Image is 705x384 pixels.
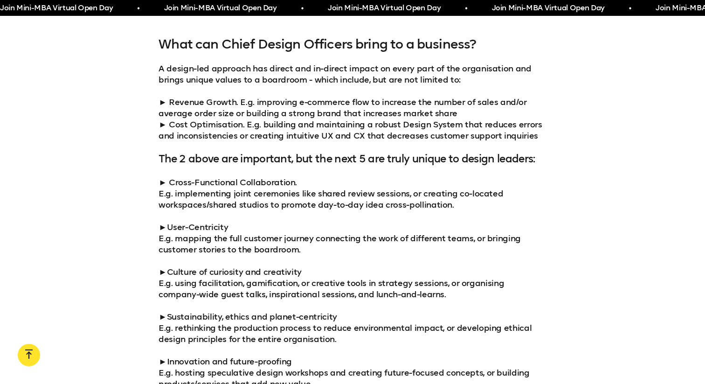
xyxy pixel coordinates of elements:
[159,37,546,52] h3: What can Chief Design Officers bring to a business?
[159,63,546,85] p: A design-led approach has direct and in-direct impact on every part of the organisation and bring...
[159,153,546,166] h4: The 2 above are important, but the next 5 are truly unique to design leaders:
[628,3,630,14] span: •
[159,97,546,141] p: ► Revenue Growth. E.g. improving e-commerce flow to increase the number of sales and/or average o...
[300,3,302,14] span: •
[136,3,138,14] span: •
[464,3,466,14] span: •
